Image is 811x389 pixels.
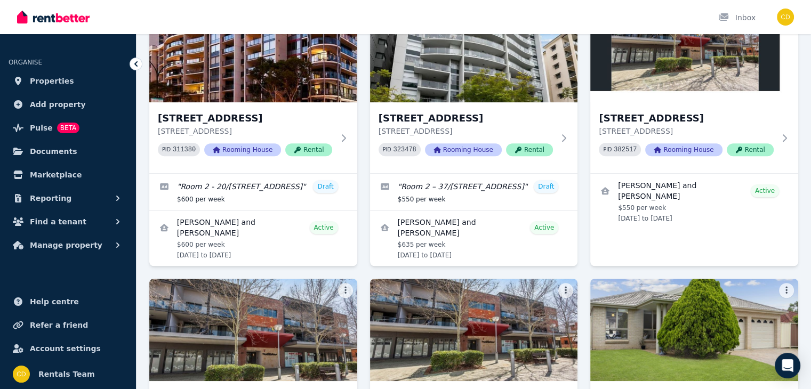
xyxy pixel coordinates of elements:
[394,146,416,153] code: 323478
[599,126,775,136] p: [STREET_ADDRESS]
[30,145,77,158] span: Documents
[57,123,79,133] span: BETA
[777,9,794,26] img: Rentals Team
[149,174,357,210] a: Edit listing: Room 2 - 20/118 Adelaide Terrace, East Perth
[149,279,357,381] img: Room 2, 89 Lake St, Northbridge WA 6003
[370,279,578,381] img: Room 1 - 16/89 Lake, Northbridge WA 6003
[9,59,42,66] span: ORGANISE
[9,117,127,139] a: PulseBETA
[379,111,555,126] h3: [STREET_ADDRESS]
[370,174,578,210] a: Edit listing: Room 2 – 37/259-269 Hay Stret, east Perth
[9,338,127,359] a: Account settings
[558,283,573,298] button: More options
[383,147,391,152] small: PID
[9,211,127,232] button: Find a tenant
[204,143,281,156] span: Rooming House
[30,98,86,111] span: Add property
[149,210,357,266] a: View details for Helena Morrell and Jacob Deicher
[13,366,30,383] img: Rentals Team
[9,70,127,92] a: Properties
[30,319,88,331] span: Refer a friend
[173,146,196,153] code: 311380
[30,192,71,205] span: Reporting
[30,342,101,355] span: Account settings
[775,353,800,378] div: Open Intercom Messenger
[30,295,79,308] span: Help centre
[162,147,171,152] small: PID
[30,121,53,134] span: Pulse
[590,279,798,381] img: 4 Olivia Cl, Kellyville
[30,239,102,252] span: Manage property
[603,147,612,152] small: PID
[158,111,334,126] h3: [STREET_ADDRESS]
[9,291,127,312] a: Help centre
[9,234,127,256] button: Manage property
[9,141,127,162] a: Documents
[779,283,794,298] button: More options
[590,174,798,229] a: View details for Alice Land and Jasmine Cunningham
[38,368,95,380] span: Rentals Team
[614,146,637,153] code: 382517
[9,94,127,115] a: Add property
[425,143,502,156] span: Rooming House
[9,164,127,185] a: Marketplace
[718,12,756,23] div: Inbox
[30,168,82,181] span: Marketplace
[506,143,553,156] span: Rental
[370,210,578,266] a: View details for Jack Harrison and Emma Norris
[379,126,555,136] p: [STREET_ADDRESS]
[338,283,353,298] button: More options
[17,9,90,25] img: RentBetter
[599,111,775,126] h3: [STREET_ADDRESS]
[30,215,86,228] span: Find a tenant
[9,188,127,209] button: Reporting
[9,314,127,336] a: Refer a friend
[158,126,334,136] p: [STREET_ADDRESS]
[645,143,722,156] span: Rooming House
[727,143,774,156] span: Rental
[30,75,74,87] span: Properties
[285,143,332,156] span: Rental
